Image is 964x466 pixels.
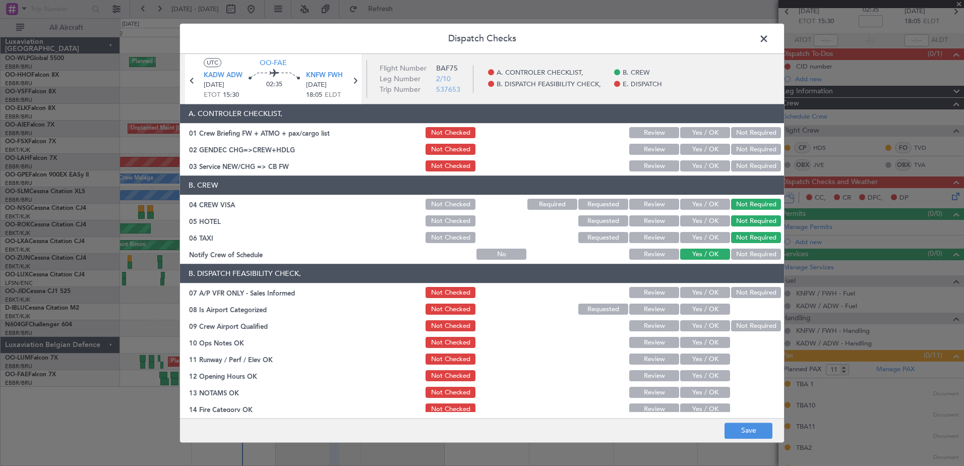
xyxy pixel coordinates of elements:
[731,287,781,299] button: Not Required
[731,128,781,139] button: Not Required
[731,321,781,332] button: Not Required
[180,24,784,54] header: Dispatch Checks
[731,144,781,155] button: Not Required
[731,216,781,227] button: Not Required
[731,232,781,244] button: Not Required
[731,249,781,260] button: Not Required
[731,199,781,210] button: Not Required
[731,161,781,172] button: Not Required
